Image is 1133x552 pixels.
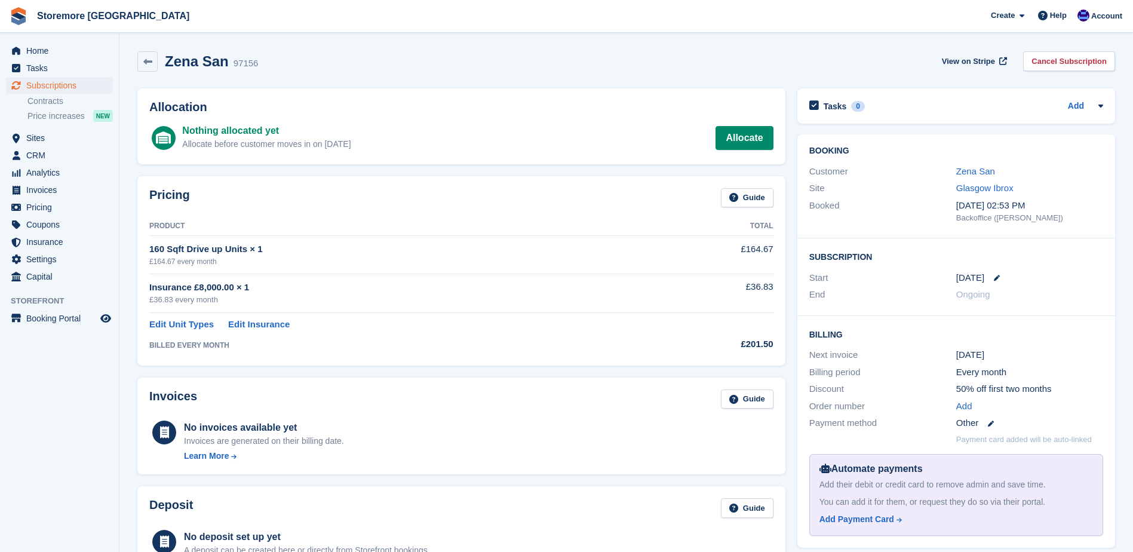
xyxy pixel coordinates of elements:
a: Add [956,400,972,413]
div: [DATE] 02:53 PM [956,199,1103,213]
img: stora-icon-8386f47178a22dfd0bd8f6a31ec36ba5ce8667c1dd55bd0f319d3a0aa187defe.svg [10,7,27,25]
div: No invoices available yet [184,421,344,435]
div: Next invoice [809,348,956,362]
a: Preview store [99,311,113,326]
a: menu [6,268,113,285]
span: Analytics [26,164,98,181]
span: Account [1091,10,1122,22]
span: Insurance [26,234,98,250]
h2: Tasks [824,101,847,112]
div: Order number [809,400,956,413]
span: Coupons [26,216,98,233]
a: menu [6,182,113,198]
time: 2025-08-15 00:00:00 UTC [956,271,984,285]
a: Cancel Subscription [1023,51,1115,71]
a: Guide [721,188,773,208]
img: Angela [1077,10,1089,22]
h2: Billing [809,328,1103,340]
th: Total [656,217,773,236]
div: End [809,288,956,302]
h2: Allocation [149,100,773,114]
a: Allocate [716,126,773,150]
div: BILLED EVERY MONTH [149,340,656,351]
a: Guide [721,498,773,518]
a: Storemore [GEOGRAPHIC_DATA] [32,6,194,26]
a: menu [6,251,113,268]
span: Sites [26,130,98,146]
span: Capital [26,268,98,285]
a: menu [6,130,113,146]
div: Insurance £8,000.00 × 1 [149,281,656,295]
a: Learn More [184,450,344,462]
div: Site [809,182,956,195]
div: Discount [809,382,956,396]
div: 97156 [234,57,259,70]
span: Storefront [11,295,119,307]
div: Nothing allocated yet [182,124,351,138]
span: Booking Portal [26,310,98,327]
a: Contracts [27,96,113,107]
div: Automate payments [819,462,1093,476]
a: menu [6,310,113,327]
span: Pricing [26,199,98,216]
a: menu [6,60,113,76]
div: NEW [93,110,113,122]
div: Allocate before customer moves in on [DATE] [182,138,351,151]
a: menu [6,199,113,216]
td: £36.83 [656,274,773,312]
span: View on Stripe [942,56,995,68]
span: Tasks [26,60,98,76]
h2: Pricing [149,188,190,208]
div: £201.50 [656,338,773,351]
a: Add Payment Card [819,513,1088,526]
span: Invoices [26,182,98,198]
a: Glasgow Ibrox [956,183,1014,193]
a: menu [6,147,113,164]
div: Start [809,271,956,285]
div: Backoffice ([PERSON_NAME]) [956,212,1103,224]
div: 0 [851,101,865,112]
h2: Invoices [149,390,197,409]
span: Help [1050,10,1067,22]
div: 50% off first two months [956,382,1103,396]
a: Edit Unit Types [149,318,214,332]
div: Other [956,416,1103,430]
th: Product [149,217,656,236]
div: [DATE] [956,348,1103,362]
div: No deposit set up yet [184,530,430,544]
span: Home [26,42,98,59]
a: menu [6,216,113,233]
div: Invoices are generated on their billing date. [184,435,344,447]
div: £164.67 every month [149,256,656,267]
span: CRM [26,147,98,164]
a: View on Stripe [937,51,1009,71]
h2: Booking [809,146,1103,156]
div: 160 Sqft Drive up Units × 1 [149,243,656,256]
h2: Deposit [149,498,193,518]
a: Add [1068,100,1084,114]
h2: Zena San [165,53,229,69]
a: Price increases NEW [27,109,113,122]
span: Subscriptions [26,77,98,94]
div: Payment method [809,416,956,430]
div: Add Payment Card [819,513,894,526]
div: Every month [956,366,1103,379]
div: Booked [809,199,956,224]
a: menu [6,234,113,250]
a: menu [6,42,113,59]
a: Edit Insurance [228,318,290,332]
a: Guide [721,390,773,409]
td: £164.67 [656,236,773,274]
div: Customer [809,165,956,179]
div: £36.83 every month [149,294,656,306]
span: Settings [26,251,98,268]
div: Billing period [809,366,956,379]
div: Learn More [184,450,229,462]
span: Ongoing [956,289,990,299]
span: Price increases [27,111,85,122]
a: menu [6,77,113,94]
a: menu [6,164,113,181]
div: Add their debit or credit card to remove admin and save time. [819,479,1093,491]
a: Zena San [956,166,995,176]
h2: Subscription [809,250,1103,262]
